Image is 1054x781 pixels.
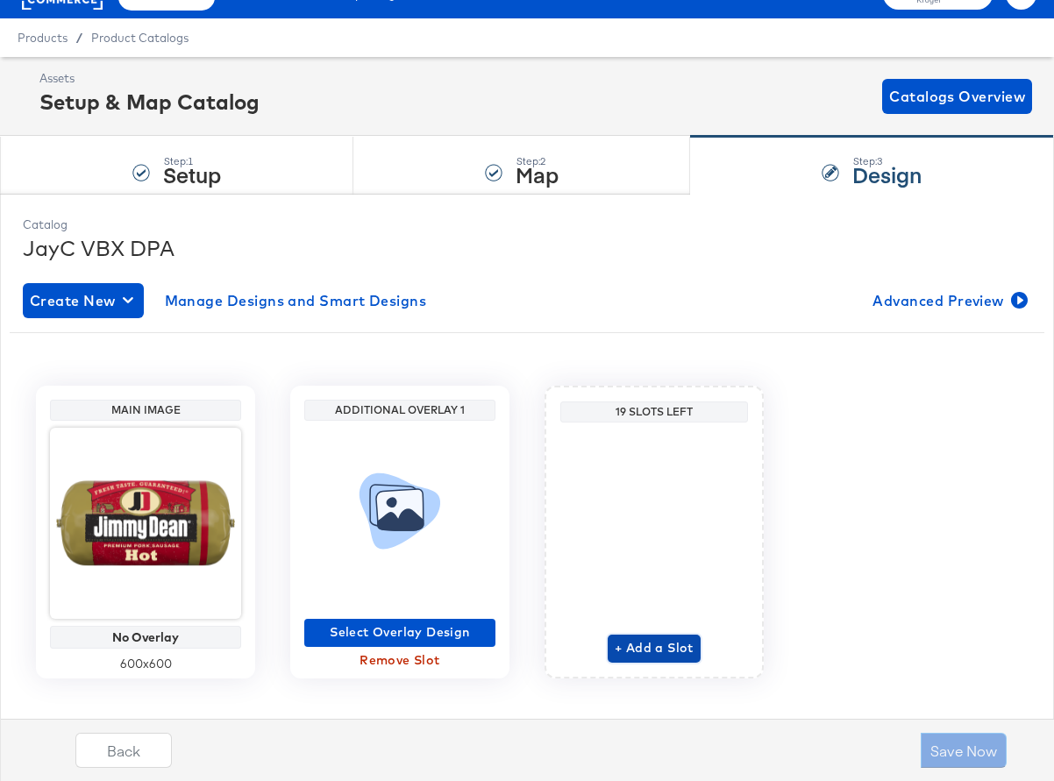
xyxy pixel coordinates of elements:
[882,79,1032,114] button: Catalogs Overview
[608,635,701,663] button: + Add a Slot
[18,31,68,45] span: Products
[304,619,495,647] button: Select Overlay Design
[54,403,237,417] div: Main Image
[165,288,427,313] span: Manage Designs and Smart Designs
[39,70,260,87] div: Assets
[615,637,694,659] span: + Add a Slot
[23,233,1031,263] div: JayC VBX DPA
[309,403,491,417] div: Additional Overlay 1
[565,405,744,419] div: 19 Slots Left
[68,31,91,45] span: /
[23,217,1031,233] div: Catalog
[39,87,260,117] div: Setup & Map Catalog
[75,733,172,768] button: Back
[865,283,1031,318] button: Advanced Preview
[30,288,137,313] span: Create New
[516,160,559,188] strong: Map
[23,283,144,318] button: Create New
[50,656,241,672] div: 600 x 600
[872,288,1024,313] span: Advanced Preview
[311,621,488,643] span: Select Overlay Design
[54,630,237,644] div: No Overlay
[304,647,495,675] button: Remove Slot
[163,155,221,167] div: Step: 1
[889,84,1025,109] span: Catalogs Overview
[516,155,559,167] div: Step: 2
[852,155,922,167] div: Step: 3
[158,283,434,318] button: Manage Designs and Smart Designs
[311,650,488,671] span: Remove Slot
[852,160,922,188] strong: Design
[91,31,189,45] a: Product Catalogs
[163,160,221,188] strong: Setup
